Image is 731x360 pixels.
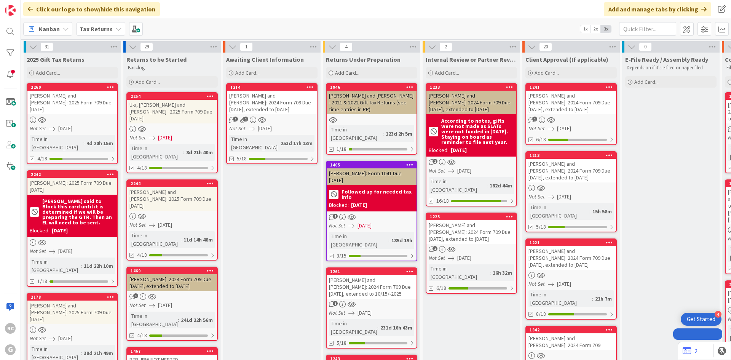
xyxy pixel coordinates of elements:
[426,84,516,91] div: 1233
[240,42,253,51] span: 1
[330,269,417,274] div: 1261
[230,85,317,90] div: 1214
[81,349,82,357] span: :
[137,164,147,172] span: 4/18
[430,214,516,219] div: 1223
[526,152,616,182] div: 1213[PERSON_NAME] and [PERSON_NAME]: 2024 Form 709 Due [DATE], extended to [DATE]
[126,56,187,63] span: Returns to be Started
[526,326,616,333] div: 1842
[429,167,445,174] i: Not Set
[227,91,317,114] div: [PERSON_NAME] and [PERSON_NAME]: 2024 Form 709 Due [DATE], extended to [DATE]
[27,294,117,301] div: 2178
[591,207,614,216] div: 15h 58m
[526,159,616,182] div: [PERSON_NAME] and [PERSON_NAME]: 2024 Form 709 Due [DATE], extended to [DATE]
[528,203,589,220] div: Time in [GEOGRAPHIC_DATA]
[27,84,117,91] div: 2260
[435,69,459,76] span: Add Card...
[183,148,184,157] span: :
[127,267,217,291] div: 1469[PERSON_NAME]: 2024 Form 709 Due [DATE], extended to [DATE]
[457,254,471,262] span: [DATE]
[30,227,49,235] div: Blocked:
[429,177,487,194] div: Time in [GEOGRAPHIC_DATA]
[23,2,160,16] div: Click our logo to show/hide this navigation
[30,335,46,342] i: Not Set
[589,207,591,216] span: :
[127,348,217,355] div: 1467
[426,84,516,114] div: 1233[PERSON_NAME] and [PERSON_NAME]: 2024 Form 709 Due [DATE], extended to [DATE]
[279,139,314,147] div: 253d 17h 13m
[358,222,372,230] span: [DATE]
[335,69,359,76] span: Add Card...
[37,155,47,163] span: 4/18
[451,146,467,154] div: [DATE]
[178,316,179,324] span: :
[27,171,117,178] div: 2242
[39,24,60,34] span: Kanban
[601,25,611,33] span: 3x
[52,227,68,235] div: [DATE]
[327,268,417,275] div: 1261
[530,240,616,245] div: 1221
[235,69,260,76] span: Add Card...
[27,84,117,114] div: 2260[PERSON_NAME] and [PERSON_NAME]: 2025 Form 709 Due [DATE]
[530,85,616,90] div: 1241
[525,56,608,63] span: Client Approval (If applicable)
[137,331,147,339] span: 4/18
[536,136,546,144] span: 6/18
[488,181,514,190] div: 182d 44m
[127,187,217,211] div: [PERSON_NAME] and [PERSON_NAME]: 2025 Form 709 Due [DATE]
[536,310,546,318] span: 8/18
[337,145,346,153] span: 1/18
[539,42,552,51] span: 20
[184,148,215,157] div: 8d 21h 40m
[333,301,338,306] span: 1
[227,84,317,114] div: 1214[PERSON_NAME] and [PERSON_NAME]: 2024 Form 709 Due [DATE], extended to [DATE]
[42,198,115,225] b: [PERSON_NAME] said to Block this card until it is determined if we will be preparing the GTR. The...
[329,201,349,209] div: Blocked:
[526,246,616,270] div: [PERSON_NAME] and [PERSON_NAME]: 2024 Form 709 Due [DATE], extended to [DATE]
[227,84,317,91] div: 1214
[592,294,593,303] span: :
[30,258,81,274] div: Time in [GEOGRAPHIC_DATA]
[426,220,516,244] div: [PERSON_NAME] and [PERSON_NAME]: 2024 Form 709 Due [DATE], extended to [DATE]
[30,135,83,152] div: Time in [GEOGRAPHIC_DATA]
[27,301,117,324] div: [PERSON_NAME] and [PERSON_NAME]: 2025 Form 709 Due [DATE]
[429,264,490,281] div: Time in [GEOGRAPHIC_DATA]
[180,235,182,244] span: :
[625,56,708,63] span: E-File Ready / Assembly Ready
[31,294,117,300] div: 2178
[436,197,449,205] span: 16/18
[526,84,616,114] div: 1241[PERSON_NAME] and [PERSON_NAME]: 2024 Form 709 Due [DATE], extended to [DATE]
[436,284,446,292] span: 6/18
[430,85,516,90] div: 1233
[129,221,146,228] i: Not Set
[528,290,592,307] div: Time in [GEOGRAPHIC_DATA]
[226,56,304,63] span: Awaiting Client Information
[127,93,217,123] div: 2254Uki, [PERSON_NAME] and [PERSON_NAME] : 2025 Form 709 Due [DATE]
[329,309,345,316] i: Not Set
[58,125,72,133] span: [DATE]
[329,232,388,249] div: Time in [GEOGRAPHIC_DATA]
[58,334,72,342] span: [DATE]
[158,301,172,309] span: [DATE]
[593,294,614,303] div: 21h 7m
[388,236,389,245] span: :
[342,189,414,200] b: Followed up for needed tax info
[426,213,516,244] div: 1223[PERSON_NAME] and [PERSON_NAME]: 2024 Form 709 Due [DATE], extended to [DATE]
[528,125,545,132] i: Not Set
[83,139,85,147] span: :
[327,91,417,114] div: [PERSON_NAME] and [PERSON_NAME] - 2021 & 2022 Gift Tax Returns (see time entries in PP)
[129,134,146,141] i: Not Set
[627,65,715,71] p: Depends on if it's e-filed or paper filed
[433,159,437,164] span: 1
[389,236,414,245] div: 185d 19h
[27,91,117,114] div: [PERSON_NAME] and [PERSON_NAME]: 2025 Form 709 Due [DATE]
[129,302,146,309] i: Not Set
[127,267,217,274] div: 1469
[329,125,383,142] div: Time in [GEOGRAPHIC_DATA]
[5,323,16,334] div: RC
[136,78,160,85] span: Add Card...
[426,91,516,114] div: [PERSON_NAME] and [PERSON_NAME]: 2024 Form 709 Due [DATE], extended to [DATE]
[491,269,514,277] div: 16h 32m
[487,181,488,190] span: :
